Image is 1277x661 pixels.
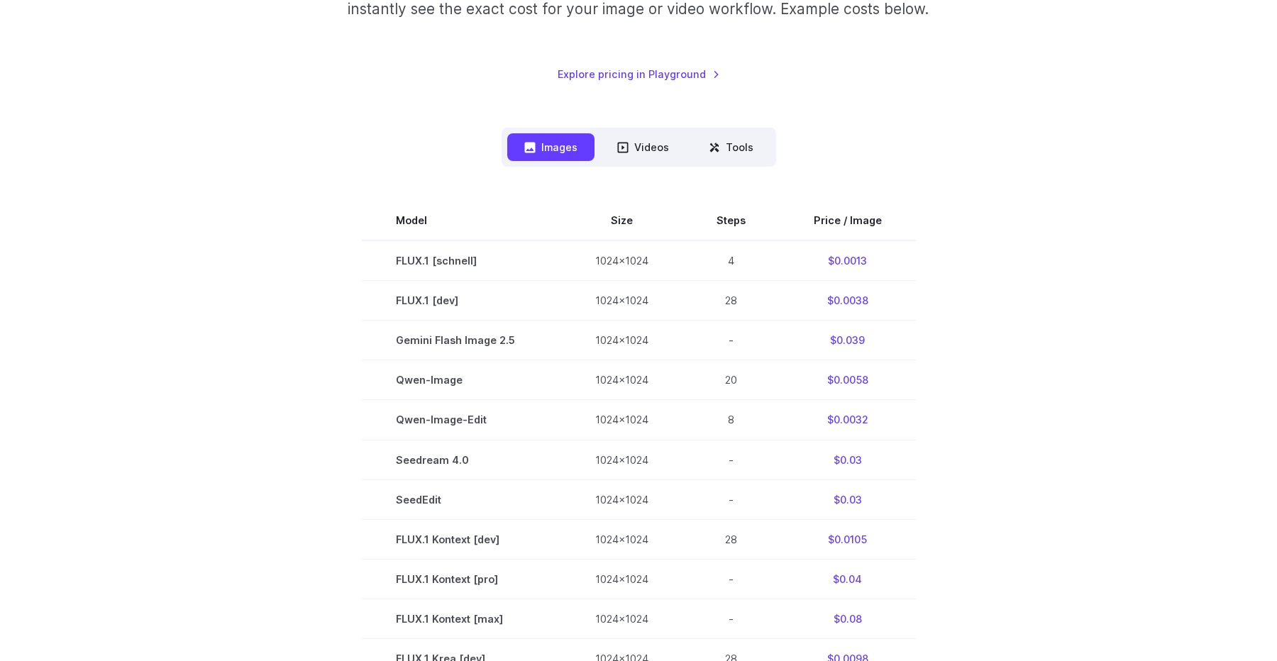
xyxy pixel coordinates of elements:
td: $0.0105 [780,519,916,559]
td: $0.03 [780,479,916,519]
th: Price / Image [780,201,916,240]
td: $0.0013 [780,240,916,281]
td: - [682,479,780,519]
td: $0.0058 [780,360,916,400]
td: 8 [682,400,780,440]
td: 1024x1024 [561,440,682,479]
a: Explore pricing in Playground [558,66,720,82]
td: - [682,321,780,360]
td: - [682,440,780,479]
th: Size [561,201,682,240]
button: Videos [600,133,686,161]
td: $0.0038 [780,281,916,321]
td: 1024x1024 [561,479,682,519]
button: Tools [692,133,770,161]
td: Seedream 4.0 [362,440,561,479]
td: 20 [682,360,780,400]
td: Qwen-Image [362,360,561,400]
td: FLUX.1 Kontext [pro] [362,559,561,599]
td: - [682,599,780,638]
td: 1024x1024 [561,281,682,321]
span: Gemini Flash Image 2.5 [396,332,527,348]
th: Model [362,201,561,240]
td: Qwen-Image-Edit [362,400,561,440]
td: FLUX.1 Kontext [max] [362,599,561,638]
td: 1024x1024 [561,519,682,559]
td: FLUX.1 [schnell] [362,240,561,281]
td: $0.0032 [780,400,916,440]
td: $0.039 [780,321,916,360]
td: $0.03 [780,440,916,479]
td: FLUX.1 [dev] [362,281,561,321]
td: 28 [682,519,780,559]
td: FLUX.1 Kontext [dev] [362,519,561,559]
td: 1024x1024 [561,360,682,400]
td: 4 [682,240,780,281]
th: Steps [682,201,780,240]
td: $0.08 [780,599,916,638]
td: - [682,559,780,599]
td: 1024x1024 [561,321,682,360]
td: SeedEdit [362,479,561,519]
td: 1024x1024 [561,240,682,281]
td: 28 [682,281,780,321]
td: $0.04 [780,559,916,599]
td: 1024x1024 [561,599,682,638]
td: 1024x1024 [561,400,682,440]
td: 1024x1024 [561,559,682,599]
button: Images [507,133,595,161]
